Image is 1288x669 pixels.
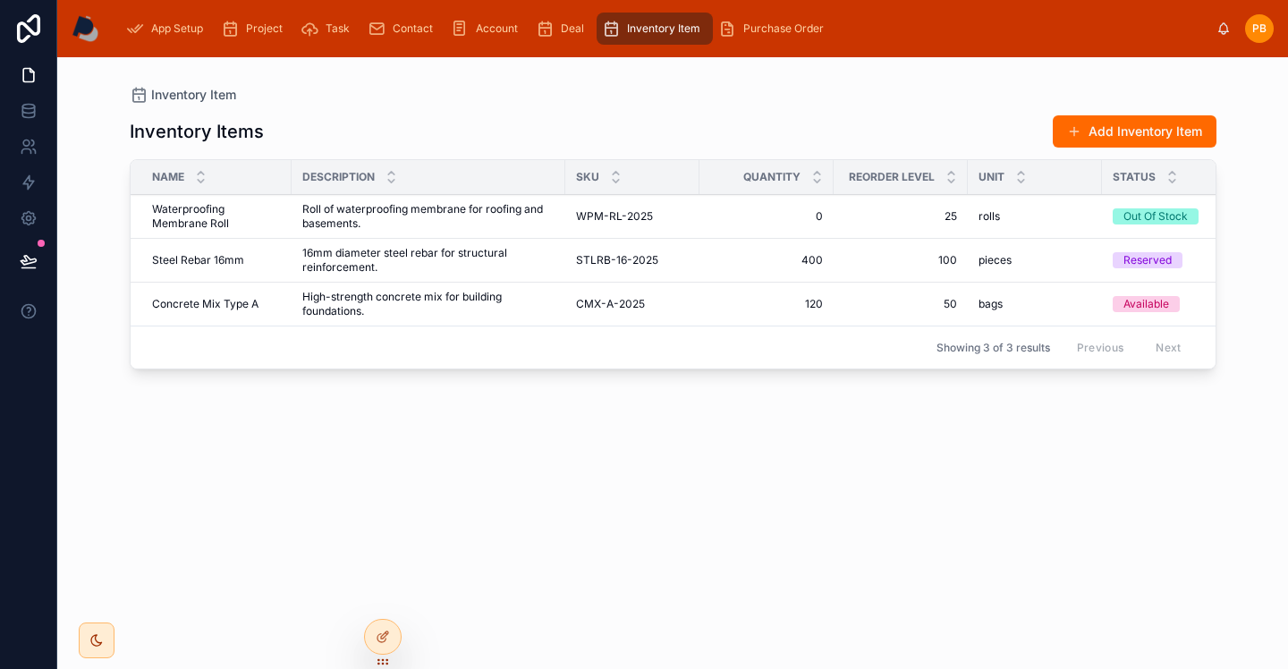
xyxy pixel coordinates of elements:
a: 100 [844,253,957,267]
a: bags [979,297,1091,311]
span: rolls [979,209,1000,224]
img: App logo [72,14,99,43]
span: Concrete Mix Type A [152,297,258,311]
div: Out Of Stock [1123,208,1188,224]
div: Available [1123,296,1169,312]
a: CMX-A-2025 [576,297,689,311]
span: Sku [576,170,599,184]
span: Unit [979,170,1004,184]
a: Steel Rebar 16mm [152,253,281,267]
span: Reorder Level [849,170,935,184]
span: Deal [561,21,584,36]
span: Description [302,170,375,184]
span: Inventory Item [151,86,236,104]
a: WPM-RL-2025 [576,209,689,224]
a: pieces [979,253,1091,267]
a: 0 [710,209,823,224]
a: Project [216,13,295,45]
span: PB [1252,21,1267,36]
span: bags [979,297,1003,311]
span: App Setup [151,21,203,36]
span: Contact [393,21,433,36]
a: Inventory Item [597,13,713,45]
div: Reserved [1123,252,1172,268]
a: 400 [710,253,823,267]
span: CMX-A-2025 [576,297,645,311]
a: Deal [530,13,597,45]
span: WPM-RL-2025 [576,209,653,224]
a: 16mm diameter steel rebar for structural reinforcement. [302,246,555,275]
span: Name [152,170,184,184]
a: Concrete Mix Type A [152,297,281,311]
span: Inventory Item [627,21,700,36]
h1: Inventory Items [130,119,264,144]
a: Reserved [1113,252,1225,268]
span: Account [476,21,518,36]
a: rolls [979,209,1091,224]
span: Quantity [743,170,801,184]
a: Out Of Stock [1113,208,1225,224]
a: High-strength concrete mix for building foundations. [302,290,555,318]
a: Account [445,13,530,45]
span: STLRB-16-2025 [576,253,658,267]
a: Available [1113,296,1225,312]
a: 25 [844,209,957,224]
a: Contact [362,13,445,45]
a: Task [295,13,362,45]
span: Project [246,21,283,36]
a: 50 [844,297,957,311]
span: Purchase Order [743,21,824,36]
a: Purchase Order [713,13,836,45]
a: 120 [710,297,823,311]
span: Task [326,21,350,36]
a: Waterproofing Membrane Roll [152,202,281,231]
span: Steel Rebar 16mm [152,253,244,267]
button: Add Inventory Item [1053,115,1216,148]
div: scrollable content [114,9,1216,48]
span: pieces [979,253,1012,267]
a: Inventory Item [130,86,236,104]
span: Status [1113,170,1156,184]
a: Roll of waterproofing membrane for roofing and basements. [302,202,555,231]
span: Showing 3 of 3 results [936,341,1050,355]
a: STLRB-16-2025 [576,253,689,267]
a: App Setup [121,13,216,45]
